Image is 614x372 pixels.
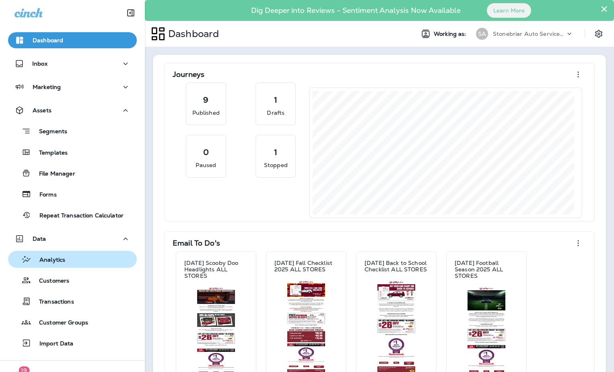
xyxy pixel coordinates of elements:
[184,260,248,279] p: [DATE] Scooby Doo Headlights ALL STORES
[274,96,277,104] p: 1
[165,28,219,40] p: Dashboard
[173,70,204,79] p: Journeys
[8,231,137,247] button: Data
[120,5,142,21] button: Collapse Sidebar
[8,32,137,48] button: Dashboard
[31,170,75,178] p: File Manager
[600,2,608,15] button: Close
[196,161,216,169] p: Paused
[267,109,284,117] p: Drafts
[476,28,488,40] div: SA
[487,3,531,18] button: Learn More
[32,60,47,67] p: Inbox
[228,9,484,12] p: Dig Deeper into Reviews - Sentiment Analysis Now Available
[264,161,288,169] p: Stopped
[8,272,137,289] button: Customers
[33,107,52,114] p: Assets
[8,56,137,72] button: Inbox
[33,236,46,242] p: Data
[33,37,63,43] p: Dashboard
[31,128,67,136] p: Segments
[31,191,57,199] p: Forms
[8,165,137,182] button: File Manager
[274,148,277,156] p: 1
[274,260,338,273] p: [DATE] Fall Checklist 2025 ALL STORES
[8,293,137,310] button: Transactions
[203,96,208,104] p: 9
[33,84,61,90] p: Marketing
[31,212,124,220] p: Repeat Transaction Calculator
[31,149,68,157] p: Templates
[8,144,137,161] button: Templates
[8,335,137,351] button: Import Data
[203,148,209,156] p: 0
[455,260,518,279] p: [DATE] Football Season 2025 ALL STORES
[31,340,74,348] p: Import Data
[365,260,428,273] p: [DATE] Back to School Checklist ALL STORES
[31,256,65,264] p: Analytics
[8,122,137,140] button: Segments
[31,319,88,327] p: Customer Groups
[8,314,137,331] button: Customer Groups
[8,186,137,203] button: Forms
[8,102,137,118] button: Assets
[434,31,468,37] span: Working as:
[591,27,606,41] button: Settings
[8,207,137,223] button: Repeat Transaction Calculator
[192,109,220,117] p: Published
[8,79,137,95] button: Marketing
[173,239,220,247] p: Email To Do's
[8,251,137,268] button: Analytics
[31,298,74,306] p: Transactions
[493,31,565,37] p: Stonebriar Auto Services Group
[31,277,69,285] p: Customers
